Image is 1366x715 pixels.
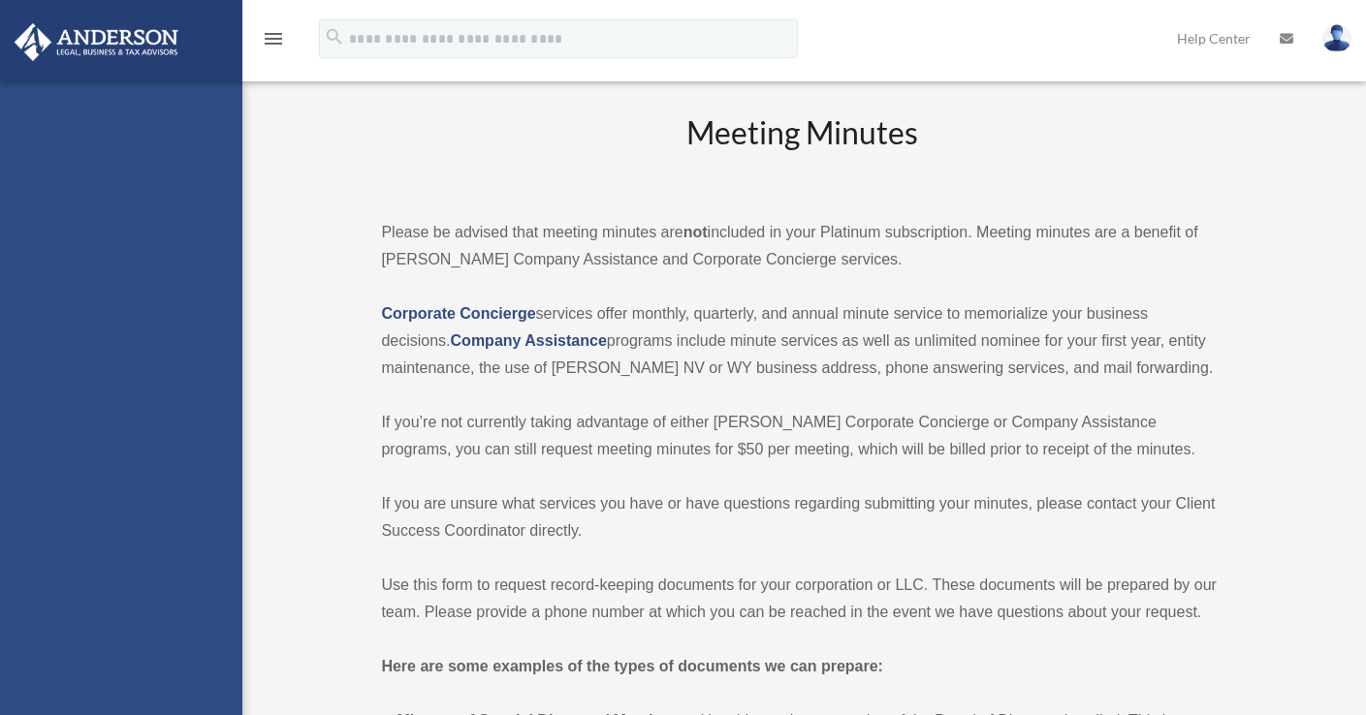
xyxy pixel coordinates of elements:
i: menu [262,27,285,50]
i: search [324,26,345,47]
p: Use this form to request record-keeping documents for your corporation or LLC. These documents wi... [381,572,1222,626]
p: services offer monthly, quarterly, and annual minute service to memorialize your business decisio... [381,300,1222,382]
h2: Meeting Minutes [381,111,1222,192]
strong: not [683,224,708,240]
img: User Pic [1322,24,1351,52]
img: Anderson Advisors Platinum Portal [9,23,184,61]
a: menu [262,34,285,50]
p: If you are unsure what services you have or have questions regarding submitting your minutes, ple... [381,490,1222,544]
a: Corporate Concierge [381,305,535,322]
strong: Here are some examples of the types of documents we can prepare: [381,658,883,674]
p: Please be advised that meeting minutes are included in your Platinum subscription. Meeting minute... [381,219,1222,273]
p: If you’re not currently taking advantage of either [PERSON_NAME] Corporate Concierge or Company A... [381,409,1222,463]
a: Company Assistance [451,332,607,349]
